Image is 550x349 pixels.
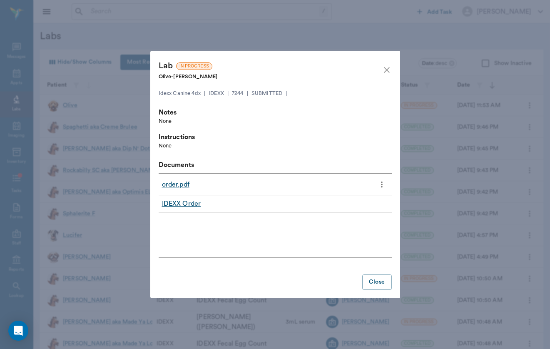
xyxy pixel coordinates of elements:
div: Open Intercom Messenger [8,321,28,341]
a: order.pdf [162,179,189,189]
div: | [286,90,287,97]
div: | [227,90,229,97]
button: more [375,177,388,192]
div: IDEXX [209,90,232,97]
span: IN PROGRESS [177,63,212,70]
div: None [159,142,392,150]
div: 7244 [232,90,251,97]
div: | [204,90,205,97]
button: close [382,65,392,75]
div: Idexx Canine 4dx [159,90,209,97]
div: None [159,117,392,125]
div: | [247,90,248,97]
button: Close [362,274,392,290]
a: IDEXX Order [162,199,201,209]
div: Notes [159,107,392,117]
div: Documents [159,160,392,170]
div: Instructions [159,132,392,142]
div: Olive - [PERSON_NAME] [159,72,218,81]
div: Lab [159,59,218,72]
div: SUBMITTED [251,90,291,97]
